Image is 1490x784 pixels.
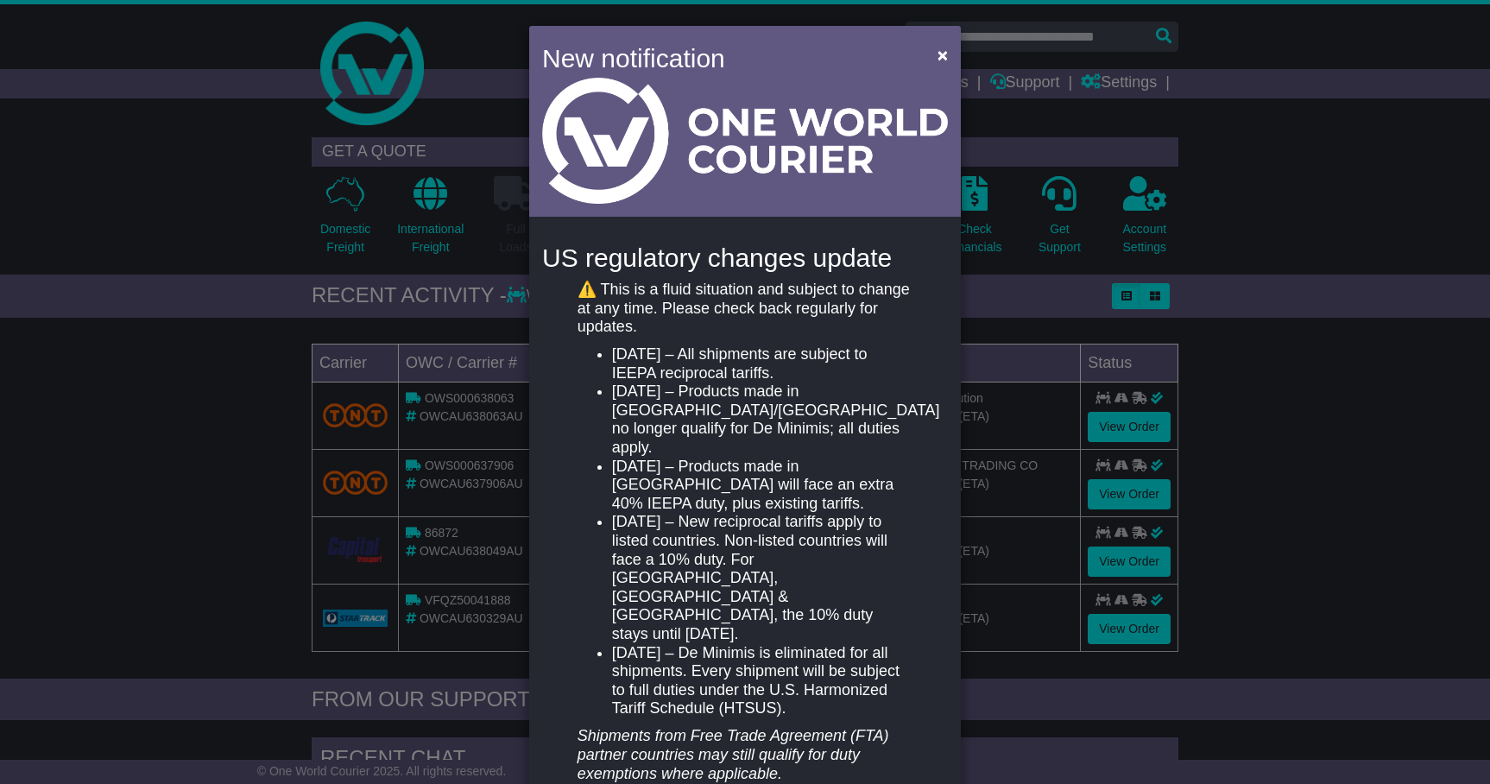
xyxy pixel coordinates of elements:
em: Shipments from Free Trade Agreement (FTA) partner countries may still qualify for duty exemptions... [578,727,889,781]
li: [DATE] – All shipments are subject to IEEPA reciprocal tariffs. [612,345,912,383]
li: [DATE] – Products made in [GEOGRAPHIC_DATA] will face an extra 40% IEEPA duty, plus existing tari... [612,458,912,514]
li: [DATE] – De Minimis is eliminated for all shipments. Every shipment will be subject to full dutie... [612,644,912,718]
img: Light [542,78,948,204]
li: [DATE] – New reciprocal tariffs apply to listed countries. Non-listed countries will face a 10% d... [612,513,912,643]
button: Close [929,37,957,73]
p: ⚠️ This is a fluid situation and subject to change at any time. Please check back regularly for u... [578,281,912,337]
h4: US regulatory changes update [542,243,948,272]
h4: New notification [542,39,912,78]
span: × [938,45,948,65]
li: [DATE] – Products made in [GEOGRAPHIC_DATA]/[GEOGRAPHIC_DATA] no longer qualify for De Minimis; a... [612,383,912,457]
